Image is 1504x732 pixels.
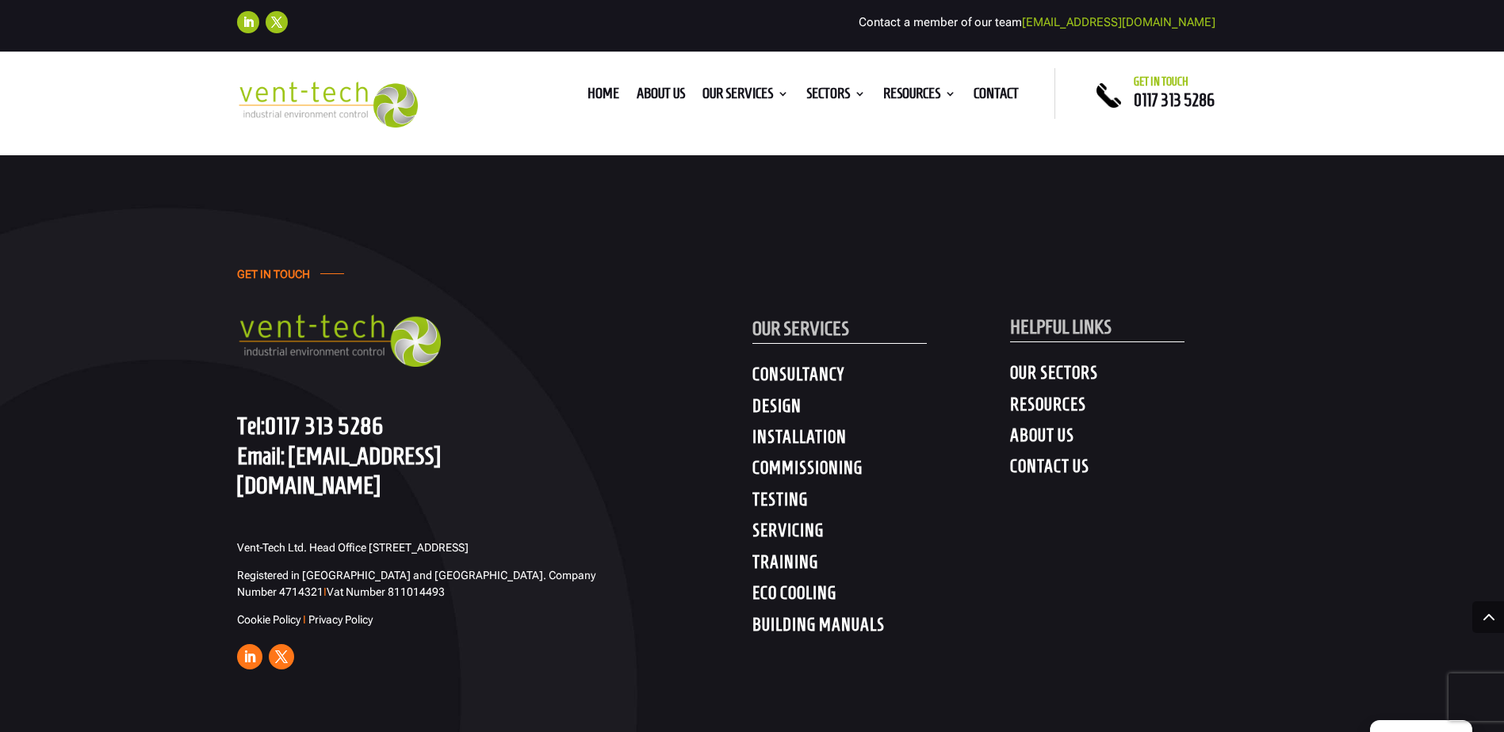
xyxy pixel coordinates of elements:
a: Follow on X [266,11,288,33]
span: Registered in [GEOGRAPHIC_DATA] and [GEOGRAPHIC_DATA]. Company Number 4714321 Vat Number 811014493 [237,569,595,598]
h4: SERVICING [752,520,1010,548]
a: Home [587,88,619,105]
a: Contact [974,88,1019,105]
h4: CONTACT US [1010,456,1268,484]
span: I [303,613,306,626]
h4: DESIGN [752,395,1010,424]
a: Follow on LinkedIn [237,644,262,669]
a: [EMAIL_ADDRESS][DOMAIN_NAME] [1022,15,1215,29]
a: Follow on LinkedIn [237,11,259,33]
h4: GET IN TOUCH [237,268,310,289]
h4: BUILDING MANUALS [752,614,1010,642]
h4: RESOURCES [1010,394,1268,422]
img: 2023-09-27T08_35_16.549ZVENT-TECH---Clear-background [237,82,419,128]
a: Resources [883,88,956,105]
a: 0117 313 5286 [1134,90,1215,109]
span: Tel: [237,412,265,439]
h4: ABOUT US [1010,425,1268,453]
a: Tel:0117 313 5286 [237,412,384,439]
span: Contact a member of our team [859,15,1215,29]
h4: COMMISSIONING [752,457,1010,486]
a: About us [637,88,685,105]
a: [EMAIL_ADDRESS][DOMAIN_NAME] [237,442,441,498]
span: Vent-Tech Ltd. Head Office [STREET_ADDRESS] [237,541,469,554]
h4: INSTALLATION [752,426,1010,455]
a: Follow on X [269,644,294,669]
h4: TRAINING [752,551,1010,580]
a: Sectors [806,88,866,105]
a: Privacy Policy [308,613,373,626]
span: Email: [237,442,285,469]
span: Get in touch [1134,75,1188,88]
h4: CONSULTANCY [752,364,1010,392]
span: OUR SERVICES [752,318,849,339]
a: Our Services [702,88,789,105]
span: I [323,585,327,598]
h4: TESTING [752,489,1010,517]
span: HELPFUL LINKS [1010,316,1112,337]
h4: ECO COOLING [752,582,1010,611]
h4: OUR SECTORS [1010,362,1268,391]
a: Cookie Policy [237,613,300,626]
